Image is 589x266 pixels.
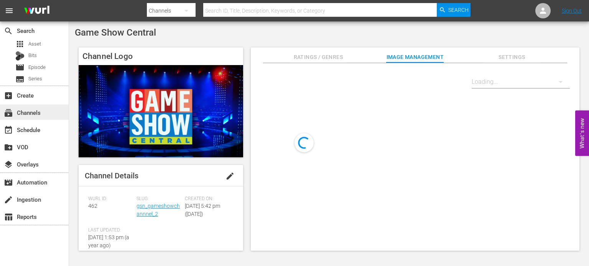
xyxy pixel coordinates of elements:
span: Series [28,75,42,83]
img: ans4CAIJ8jUAAAAAAAAAAAAAAAAAAAAAAAAgQb4GAAAAAAAAAAAAAAAAAAAAAAAAJMjXAAAAAAAAAAAAAAAAAAAAAAAAgAT5G... [18,2,55,20]
span: Bits [28,52,37,59]
span: VOD [4,143,13,152]
span: Ingestion [4,195,13,204]
span: Ratings / Genres [290,52,347,62]
span: edit [225,171,235,181]
span: Channel Details [85,171,138,180]
span: Create [4,91,13,100]
span: Image Management [386,52,444,62]
span: Settings [483,52,541,62]
span: Asset [28,40,41,48]
span: Asset [15,39,25,49]
span: Search [448,3,469,17]
span: Schedule [4,126,13,135]
span: 462 [88,203,97,209]
span: Episode [28,64,46,71]
span: Automation [4,178,13,187]
span: [DATE] 1:53 pm (a year ago) [88,234,129,248]
span: Game Show Central [75,27,156,38]
button: edit [221,167,239,185]
span: Last Updated: [88,227,133,233]
img: Game Show Central [79,65,243,157]
span: Overlays [4,160,13,169]
span: Reports [4,212,13,222]
span: Wurl ID: [88,196,133,202]
span: Episode [15,63,25,72]
span: Channels [4,108,13,117]
span: [DATE] 5:42 pm ([DATE]) [185,203,220,217]
h4: Channel Logo [79,47,243,65]
span: Slug: [137,196,181,202]
button: Open Feedback Widget [575,110,589,156]
div: Bits [15,51,25,60]
a: Sign Out [562,8,582,14]
span: Search [4,26,13,36]
span: Created On: [185,196,229,202]
a: gsn_gameshowchannnel_2 [137,203,180,217]
button: Search [437,3,471,17]
span: Series [15,75,25,84]
span: menu [5,6,14,15]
